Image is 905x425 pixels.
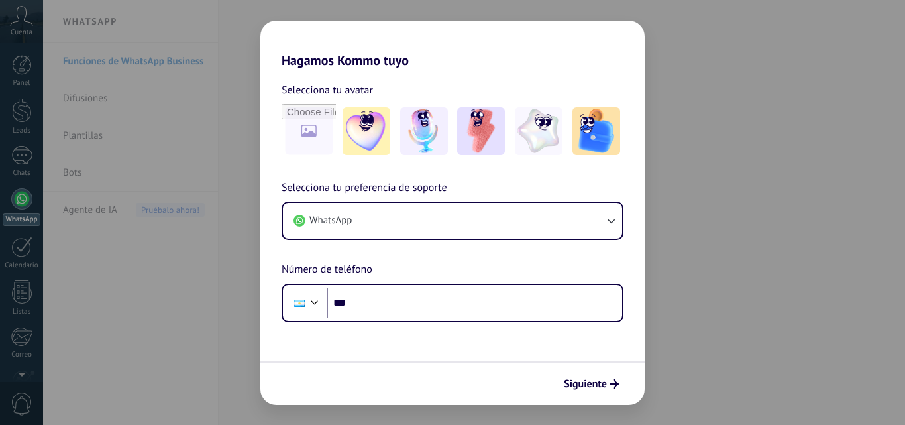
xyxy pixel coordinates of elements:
[283,203,622,239] button: WhatsApp
[260,21,645,68] h2: Hagamos Kommo tuyo
[564,379,607,389] span: Siguiente
[400,107,448,155] img: -2.jpeg
[343,107,390,155] img: -1.jpeg
[282,180,447,197] span: Selecciona tu preferencia de soporte
[558,373,625,395] button: Siguiente
[282,261,372,278] span: Número de teléfono
[515,107,562,155] img: -4.jpeg
[309,214,352,227] span: WhatsApp
[457,107,505,155] img: -3.jpeg
[282,82,373,99] span: Selecciona tu avatar
[572,107,620,155] img: -5.jpeg
[287,289,312,317] div: Argentina: + 54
